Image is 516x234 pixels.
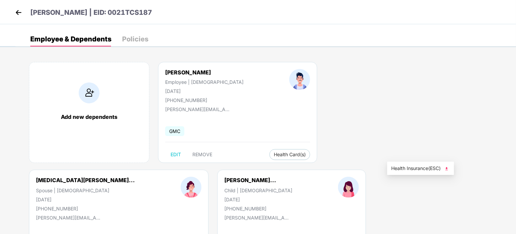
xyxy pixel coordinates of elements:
[122,36,148,42] div: Policies
[224,215,292,221] div: [PERSON_NAME][EMAIL_ADDRESS][PERSON_NAME][DOMAIN_NAME]
[165,97,244,103] div: [PHONE_NUMBER]
[187,149,218,160] button: REMOVE
[30,7,152,18] p: [PERSON_NAME] | EID: 0021TCS187
[165,69,244,76] div: [PERSON_NAME]
[36,188,135,193] div: Spouse | [DEMOGRAPHIC_DATA]
[289,69,310,90] img: profileImage
[165,149,186,160] button: EDIT
[79,82,100,103] img: addIcon
[181,177,201,198] img: profileImage
[391,165,450,172] span: Health Insurance(ESC)
[224,177,276,183] div: [PERSON_NAME]...
[36,197,135,202] div: [DATE]
[224,197,292,202] div: [DATE]
[36,113,142,120] div: Add new dependents
[338,177,359,198] img: profileImage
[443,165,450,172] img: svg+xml;base64,PHN2ZyB4bWxucz0iaHR0cDovL3d3dy53My5vcmcvMjAwMC9zdmciIHhtbG5zOnhsaW5rPSJodHRwOi8vd3...
[165,106,232,112] div: [PERSON_NAME][EMAIL_ADDRESS][PERSON_NAME][DOMAIN_NAME]
[165,126,184,136] span: GMC
[36,206,135,211] div: [PHONE_NUMBER]
[269,149,310,160] button: Health Card(s)
[30,36,111,42] div: Employee & Dependents
[224,206,292,211] div: [PHONE_NUMBER]
[36,177,135,183] div: [MEDICAL_DATA][PERSON_NAME]...
[192,152,212,157] span: REMOVE
[171,152,181,157] span: EDIT
[13,7,24,18] img: back
[36,215,103,221] div: [PERSON_NAME][EMAIL_ADDRESS][PERSON_NAME][DOMAIN_NAME]
[165,88,244,94] div: [DATE]
[165,79,244,85] div: Employee | [DEMOGRAPHIC_DATA]
[274,153,306,156] span: Health Card(s)
[224,188,292,193] div: Child | [DEMOGRAPHIC_DATA]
